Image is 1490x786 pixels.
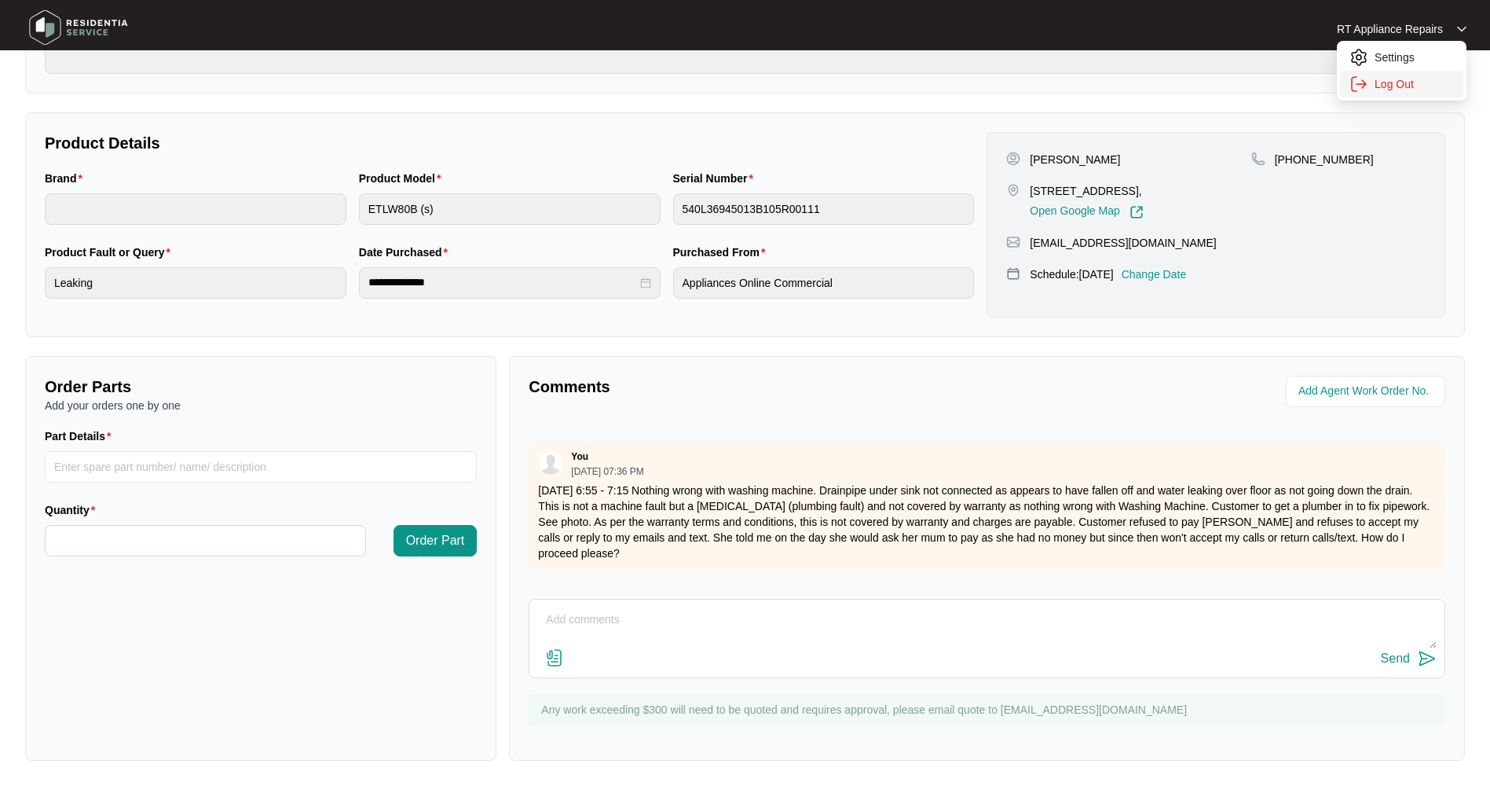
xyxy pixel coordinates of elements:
button: Send [1381,648,1437,670]
img: map-pin [1006,266,1020,281]
a: Open Google Map [1030,205,1143,219]
img: residentia service logo [24,4,134,51]
p: [STREET_ADDRESS], [1030,183,1143,199]
img: user-pin [1006,152,1020,166]
p: [DATE] 6:55 - 7:15 Nothing wrong with washing machine. Drainpipe under sink not connected as appe... [538,483,1436,561]
p: RT Appliance Repairs [1337,21,1443,37]
p: [EMAIL_ADDRESS][DOMAIN_NAME] [1030,235,1216,251]
label: Date Purchased [359,244,454,260]
img: settings icon [1349,48,1368,67]
label: Quantity [45,502,101,518]
label: Brand [45,171,89,186]
img: send-icon.svg [1418,649,1437,668]
p: Change Date [1122,266,1187,282]
span: Order Part [406,531,465,550]
img: Link-External [1129,205,1144,219]
label: Purchased From [673,244,772,260]
p: Comments [529,376,976,398]
p: Schedule: [DATE] [1030,266,1113,282]
p: Log Out [1375,76,1454,92]
p: [DATE] 07:36 PM [571,467,643,476]
p: [PERSON_NAME] [1030,152,1120,167]
img: settings icon [1349,75,1368,94]
input: Serial Number [673,193,975,225]
input: Date Purchased [368,274,637,291]
label: Product Fault or Query [45,244,177,260]
img: map-pin [1006,183,1020,197]
img: file-attachment-doc.svg [545,648,564,667]
input: Purchased From [673,267,975,299]
p: Product Details [45,132,974,154]
input: Add Agent Work Order No. [1298,382,1436,401]
p: [PHONE_NUMBER] [1275,152,1374,167]
p: Add your orders one by one [45,398,477,413]
p: Settings [1375,50,1454,65]
img: map-pin [1251,152,1265,166]
div: Send [1381,652,1410,666]
label: Serial Number [673,171,760,186]
button: Order Part [394,525,478,556]
img: user.svg [539,451,562,475]
p: You [571,450,588,463]
img: dropdown arrow [1457,25,1466,33]
input: Product Model [359,193,661,225]
label: Product Model [359,171,448,186]
p: Order Parts [45,376,477,398]
input: Brand [45,193,346,225]
img: map-pin [1006,235,1020,249]
p: Any work exceeding $300 will need to be quoted and requires approval, please email quote to [EMAI... [541,702,1437,718]
input: Quantity [46,526,365,556]
label: Part Details [45,428,118,444]
input: Part Details [45,451,477,483]
input: Product Fault or Query [45,267,346,299]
